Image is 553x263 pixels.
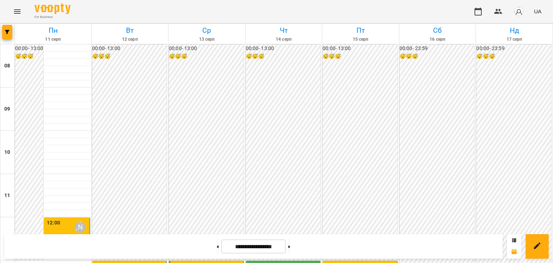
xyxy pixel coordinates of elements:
label: 12:00 [47,219,60,227]
h6: 😴😴😴 [15,53,43,61]
h6: 00:00 - 23:59 [476,45,551,53]
h6: 00:00 - 13:00 [92,45,167,53]
h6: Ср [170,25,244,36]
h6: 00:00 - 13:00 [169,45,244,53]
h6: 08 [4,62,10,70]
h6: 11 серп [16,36,90,43]
button: UA [531,5,544,18]
h6: 😴😴😴 [400,53,475,61]
span: For Business [35,15,71,19]
h6: 11 [4,192,10,200]
img: Voopty Logo [35,4,71,14]
h6: 13 серп [170,36,244,43]
h6: 00:00 - 13:00 [246,45,321,53]
h6: 16 серп [400,36,475,43]
h6: Вт [93,25,167,36]
h6: Нд [477,25,552,36]
h6: 😴😴😴 [169,53,244,61]
h6: 14 серп [247,36,321,43]
h6: 09 [4,105,10,113]
h6: 12 серп [93,36,167,43]
h6: 00:00 - 13:00 [15,45,43,53]
h6: Чт [247,25,321,36]
h6: 😴😴😴 [246,53,321,61]
h6: 00:00 - 13:00 [323,45,397,53]
h6: Пт [323,25,398,36]
h6: Пн [16,25,90,36]
h6: 15 серп [323,36,398,43]
button: Menu [9,3,26,20]
h6: 17 серп [477,36,552,43]
h6: 10 [4,148,10,156]
h6: 😴😴😴 [92,53,167,61]
h6: Сб [400,25,475,36]
h6: 😴😴😴 [323,53,397,61]
div: Жданова Дарʼя Романівна [75,222,85,233]
h6: 😴😴😴 [476,53,551,61]
span: UA [534,8,541,15]
h6: 00:00 - 23:59 [400,45,475,53]
img: avatar_s.png [514,6,524,17]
